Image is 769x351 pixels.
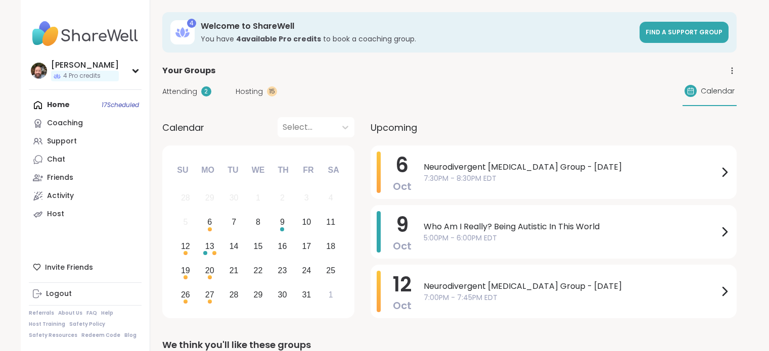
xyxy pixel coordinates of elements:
[29,285,142,303] a: Logout
[223,212,245,233] div: Choose Tuesday, October 7th, 2025
[187,19,196,28] div: 4
[197,159,219,181] div: Mo
[322,159,344,181] div: Sa
[205,264,214,277] div: 20
[47,191,74,201] div: Activity
[247,260,269,281] div: Choose Wednesday, October 22nd, 2025
[395,151,409,179] span: 6
[29,310,54,317] a: Referrals
[278,264,287,277] div: 23
[278,288,287,302] div: 30
[272,187,293,209] div: Not available Thursday, October 2nd, 2025
[199,260,220,281] div: Choose Monday, October 20th, 2025
[29,332,77,339] a: Safety Resources
[254,264,263,277] div: 22
[162,86,197,97] span: Attending
[175,260,197,281] div: Choose Sunday, October 19th, 2025
[254,239,263,253] div: 15
[320,212,342,233] div: Choose Saturday, October 11th, 2025
[296,260,318,281] div: Choose Friday, October 24th, 2025
[320,187,342,209] div: Not available Saturday, October 4th, 2025
[29,132,142,151] a: Support
[201,21,634,32] h3: Welcome to ShareWell
[280,215,285,229] div: 9
[47,118,83,128] div: Coaching
[296,187,318,209] div: Not available Friday, October 3rd, 2025
[230,191,239,205] div: 30
[29,169,142,187] a: Friends
[393,298,412,313] span: Oct
[47,136,77,146] div: Support
[51,60,119,71] div: [PERSON_NAME]
[81,332,120,339] a: Redeem Code
[31,63,47,79] img: Brian_L
[47,209,64,219] div: Host
[131,120,139,128] iframe: Spotlight
[173,186,343,307] div: month 2025-10
[393,179,412,193] span: Oct
[424,233,718,243] span: 5:00PM - 6:00PM EDT
[424,173,718,184] span: 7:30PM - 8:30PM EDT
[640,22,729,43] a: Find a support group
[424,292,718,303] span: 7:00PM - 7:45PM EDT
[247,187,269,209] div: Not available Wednesday, October 1st, 2025
[63,72,101,80] span: 4 Pro credits
[247,159,269,181] div: We
[396,211,409,239] span: 9
[199,212,220,233] div: Choose Monday, October 6th, 2025
[222,159,244,181] div: Tu
[205,288,214,302] div: 27
[326,215,335,229] div: 11
[181,239,190,253] div: 12
[371,121,417,134] span: Upcoming
[302,215,311,229] div: 10
[175,187,197,209] div: Not available Sunday, September 28th, 2025
[230,239,239,253] div: 14
[69,321,105,328] a: Safety Policy
[207,215,212,229] div: 6
[236,86,263,97] span: Hosting
[162,65,215,77] span: Your Groups
[267,86,277,96] div: 15
[181,264,190,277] div: 19
[326,264,335,277] div: 25
[205,239,214,253] div: 13
[201,34,634,44] h3: You have to book a coaching group.
[29,187,142,205] a: Activity
[181,288,190,302] div: 26
[175,236,197,258] div: Choose Sunday, October 12th, 2025
[183,215,188,229] div: 5
[247,236,269,258] div: Choose Wednesday, October 15th, 2025
[297,159,320,181] div: Fr
[320,284,342,306] div: Choose Saturday, November 1st, 2025
[29,258,142,276] div: Invite Friends
[329,288,333,302] div: 1
[646,28,722,36] span: Find a support group
[201,86,211,96] div: 2
[302,239,311,253] div: 17
[247,212,269,233] div: Choose Wednesday, October 8th, 2025
[181,191,190,205] div: 28
[278,239,287,253] div: 16
[199,187,220,209] div: Not available Monday, September 29th, 2025
[320,236,342,258] div: Choose Saturday, October 18th, 2025
[230,264,239,277] div: 21
[162,121,204,134] span: Calendar
[232,215,236,229] div: 7
[29,205,142,223] a: Host
[199,284,220,306] div: Choose Monday, October 27th, 2025
[247,284,269,306] div: Choose Wednesday, October 29th, 2025
[29,151,142,169] a: Chat
[205,191,214,205] div: 29
[302,264,311,277] div: 24
[223,284,245,306] div: Choose Tuesday, October 28th, 2025
[272,212,293,233] div: Choose Thursday, October 9th, 2025
[223,260,245,281] div: Choose Tuesday, October 21st, 2025
[296,236,318,258] div: Choose Friday, October 17th, 2025
[29,321,65,328] a: Host Training
[393,239,412,253] span: Oct
[272,260,293,281] div: Choose Thursday, October 23rd, 2025
[29,16,142,52] img: ShareWell Nav Logo
[329,191,333,205] div: 4
[58,310,82,317] a: About Us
